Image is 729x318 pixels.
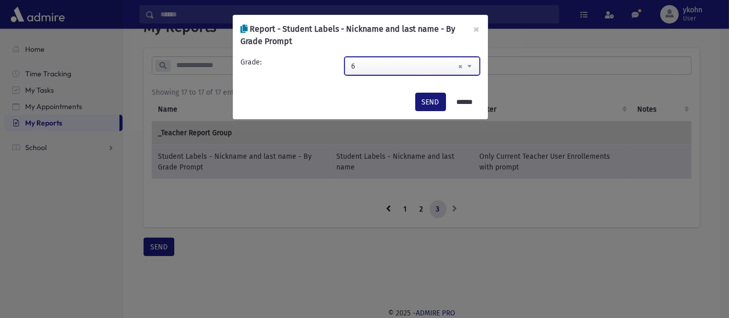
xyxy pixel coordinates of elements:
[459,57,463,76] span: Remove all items
[345,57,479,76] span: 6
[465,15,488,44] button: ×
[415,93,446,111] button: SEND
[241,57,262,68] label: Grade:
[345,57,480,75] span: 6
[241,23,465,48] h6: Report - Student Labels - Nickname and last name - By Grade Prompt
